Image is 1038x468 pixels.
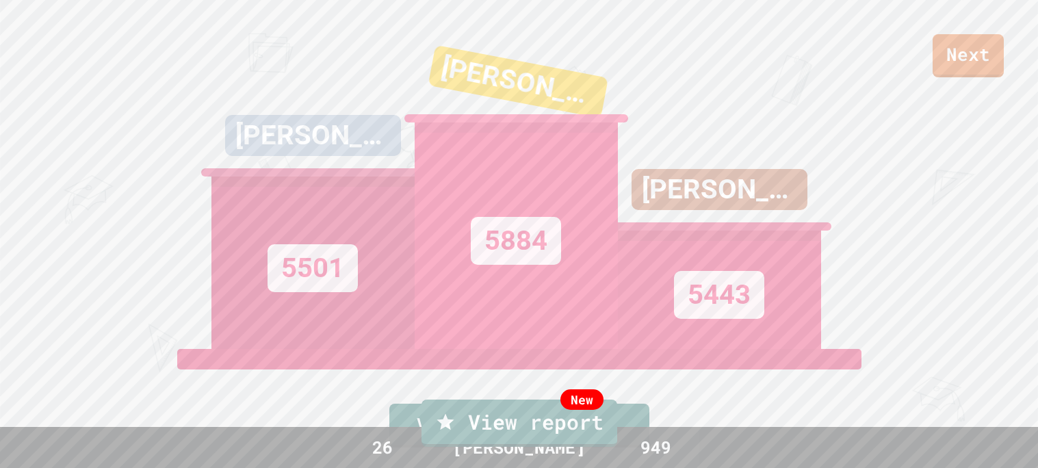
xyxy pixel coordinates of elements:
div: [PERSON_NAME] [225,115,401,156]
div: [PERSON_NAME] [632,169,807,210]
div: 5501 [268,244,358,292]
div: [PERSON_NAME] [428,45,608,118]
div: 5443 [674,271,764,319]
div: New [560,389,604,410]
a: View report [421,400,617,447]
a: Next [933,34,1004,77]
div: 5884 [471,217,561,265]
